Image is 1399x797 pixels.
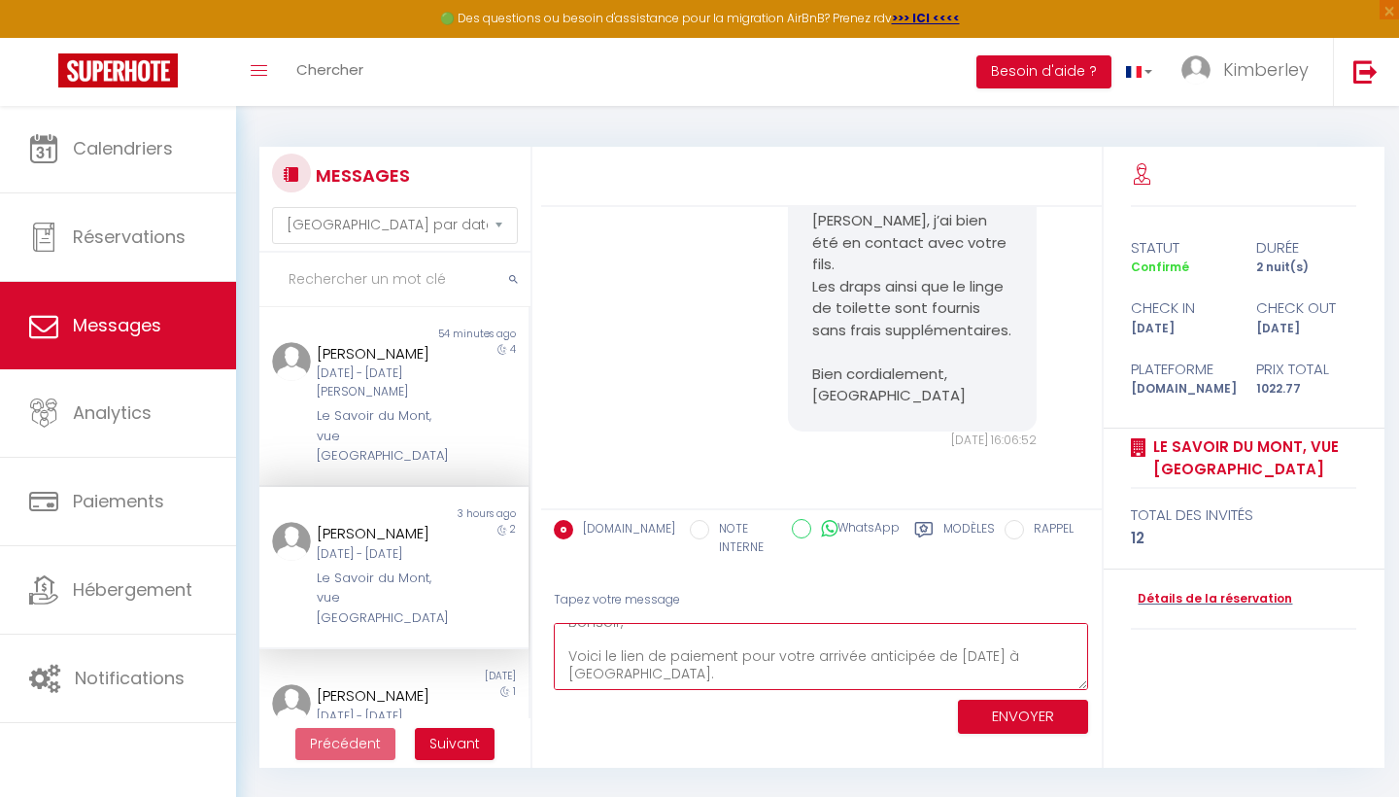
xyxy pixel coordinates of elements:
[1131,527,1356,550] div: 12
[393,327,528,342] div: 54 minutes ago
[1146,435,1356,481] a: Le Savoir du Mont, vue [GEOGRAPHIC_DATA]
[1244,320,1369,338] div: [DATE]
[317,364,448,401] div: [DATE] - [DATE][PERSON_NAME]
[317,545,448,564] div: [DATE] - [DATE]
[317,684,448,708] div: [PERSON_NAME]
[73,400,152,425] span: Analytics
[429,734,480,753] span: Suivant
[415,728,495,761] button: Next
[317,342,448,365] div: [PERSON_NAME]
[272,684,311,723] img: ...
[73,489,164,513] span: Paiements
[259,253,530,307] input: Rechercher un mot clé
[1244,259,1369,277] div: 2 nuit(s)
[1118,380,1244,398] div: [DOMAIN_NAME]
[1131,503,1356,527] div: total des invités
[393,506,528,522] div: 3 hours ago
[393,669,528,684] div: [DATE]
[1353,59,1378,84] img: logout
[311,154,410,197] h3: MESSAGES
[788,432,1036,450] div: [DATE] 16:06:52
[1244,358,1369,381] div: Prix total
[1181,55,1211,85] img: ...
[1118,296,1244,320] div: check in
[709,520,777,557] label: NOTE INTERNE
[554,576,1089,624] div: Tapez votre message
[811,519,900,540] label: WhatsApp
[73,577,192,602] span: Hébergement
[1024,520,1074,541] label: RAPPEL
[1131,590,1292,608] a: Détails de la réservation
[73,136,173,160] span: Calendriers
[892,10,960,26] a: >>> ICI <<<<
[272,522,311,561] img: ...
[317,406,448,466] div: Le Savoir du Mont, vue [GEOGRAPHIC_DATA]
[943,520,995,560] label: Modèles
[73,225,186,249] span: Réservations
[282,38,378,106] a: Chercher
[573,520,675,541] label: [DOMAIN_NAME]
[812,166,1011,407] pre: Bonjour, [PERSON_NAME], j’ai bien été en contact avec votre fils. Les draps ainsi que le linge de...
[317,708,448,726] div: [DATE] - [DATE]
[1118,358,1244,381] div: Plateforme
[272,342,311,381] img: ...
[513,684,516,699] span: 1
[310,734,381,753] span: Précédent
[317,569,448,628] div: Le Savoir du Mont, vue [GEOGRAPHIC_DATA]
[976,55,1111,88] button: Besoin d'aide ?
[296,59,363,80] span: Chercher
[510,342,516,357] span: 4
[1223,57,1309,82] span: Kimberley
[1131,259,1189,275] span: Confirmé
[1244,236,1369,260] div: durée
[510,522,516,537] span: 2
[317,522,448,545] div: [PERSON_NAME]
[1167,38,1333,106] a: ... Kimberley
[73,313,161,337] span: Messages
[1118,236,1244,260] div: statut
[58,53,178,87] img: Super Booking
[1118,320,1244,338] div: [DATE]
[295,728,395,761] button: Previous
[75,666,185,690] span: Notifications
[1244,380,1369,398] div: 1022.77
[1244,296,1369,320] div: check out
[958,700,1088,734] button: ENVOYER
